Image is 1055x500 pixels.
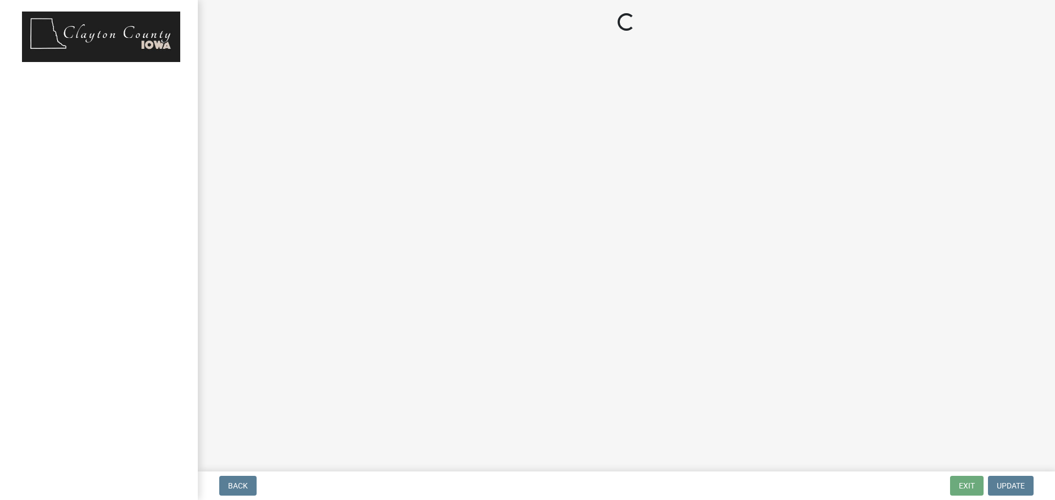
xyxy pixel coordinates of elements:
[228,481,248,490] span: Back
[988,476,1034,496] button: Update
[950,476,984,496] button: Exit
[997,481,1025,490] span: Update
[219,476,257,496] button: Back
[22,12,180,62] img: Clayton County, Iowa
